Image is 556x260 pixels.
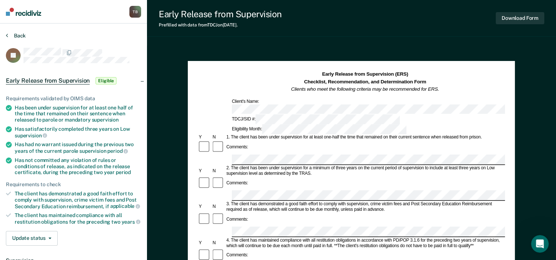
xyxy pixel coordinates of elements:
span: Early Release from Supervision [6,77,90,84]
div: Has satisfactorily completed three years on Low [15,126,141,138]
span: applicable [110,203,140,209]
span: Eligible [96,77,116,84]
div: N [212,240,225,246]
img: Recidiviz [6,8,41,16]
div: Early Release from Supervision [159,9,282,19]
div: Y [198,168,211,174]
div: Comments: [225,253,249,258]
div: Requirements validated by OIMS data [6,95,141,102]
button: Back [6,32,26,39]
div: N [212,168,225,174]
div: Has not committed any violation of rules or conditions of release, as indicated on the release ce... [15,157,141,176]
iframe: Intercom live chat [531,235,549,253]
div: Has had no warrant issued during the previous two years of the current parole supervision [15,141,141,154]
div: T B [129,6,141,18]
button: Download Form [496,12,544,24]
div: Eligibility Month: [231,124,408,134]
span: period [107,148,128,154]
div: 3. The client has demonstrated a good faith effort to comply with supervision, crime victim fees ... [225,201,505,212]
strong: Early Release from Supervision (ERS) [322,72,408,77]
span: supervision [92,117,119,123]
div: Comments: [225,217,249,222]
div: Y [198,240,211,246]
div: The client has maintained compliance with all restitution obligations for the preceding two [15,212,141,225]
div: N [212,135,225,140]
span: period [116,169,131,175]
div: Comments: [225,181,249,186]
div: Y [198,135,211,140]
div: 2. The client has been under supervision for a minimum of three years on the current period of su... [225,165,505,176]
span: years [122,219,140,225]
button: TB [129,6,141,18]
div: 4. The client has maintained compliance with all restitution obligations in accordance with PD/PO... [225,238,505,249]
strong: Checklist, Recommendation, and Determination Form [304,79,426,84]
button: Update status [6,231,58,246]
div: Has been under supervision for at least one half of the time that remained on their sentence when... [15,105,141,123]
div: Requirements to check [6,181,141,188]
div: Y [198,204,211,210]
span: supervision [15,133,47,138]
div: Comments: [225,145,249,150]
div: The client has demonstrated a good faith effort to comply with supervision, crime victim fees and... [15,191,141,209]
div: N [212,204,225,210]
div: TDCJ/SID #: [231,115,401,124]
div: 1. The client has been under supervision for at least one-half the time that remained on their cu... [225,135,505,140]
div: Prefilled with data from TDCJ on [DATE] . [159,22,282,28]
em: Clients who meet the following criteria may be recommended for ERS. [291,86,439,92]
